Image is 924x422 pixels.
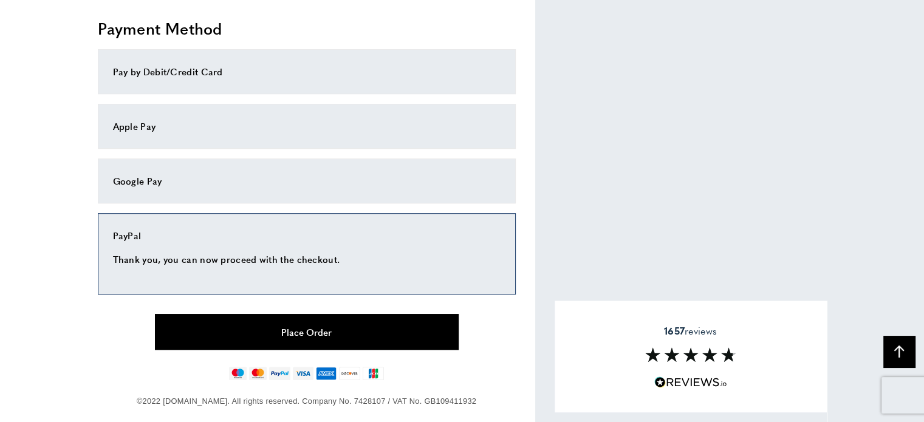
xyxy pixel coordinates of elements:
strong: 1657 [664,324,685,338]
p: Thank you, you can now proceed with the checkout. [113,252,501,267]
img: paypal [269,367,290,380]
img: Reviews section [645,347,736,362]
span: ©2022 [DOMAIN_NAME]. All rights reserved. Company No. 7428107 / VAT No. GB109411932 [137,396,476,406]
img: american-express [316,367,337,380]
img: visa [293,367,313,380]
div: PayPal [113,228,501,243]
div: Apple Pay [113,119,501,134]
img: Reviews.io 5 stars [654,376,727,388]
div: Pay by Debit/Credit Card [113,64,501,79]
button: Place Order [155,314,459,350]
img: discover [339,367,360,380]
img: jcb [363,367,384,380]
h2: Payment Method [98,18,516,39]
img: mastercard [249,367,267,380]
img: maestro [229,367,247,380]
span: reviews [664,325,717,337]
div: Google Pay [113,174,501,188]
